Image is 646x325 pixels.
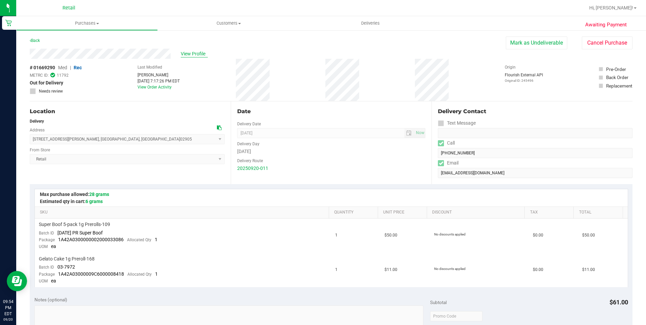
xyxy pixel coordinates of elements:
[434,267,466,271] span: No discounts applied
[58,65,67,70] span: Med
[237,141,259,147] label: Delivery Day
[606,82,632,89] div: Replacement
[57,230,103,235] span: [DATE] PR Super Boof
[57,264,75,270] span: 03-7972
[5,20,12,26] inline-svg: Retail
[138,64,162,70] label: Last Modified
[89,192,109,197] span: 28 grams
[158,16,299,30] a: Customers
[438,158,458,168] label: Email
[30,38,40,43] a: Back
[589,5,633,10] span: Hi, [PERSON_NAME]!
[39,231,54,235] span: Batch ID
[582,232,595,239] span: $50.00
[30,127,45,133] label: Address
[50,72,55,78] span: In Sync
[155,271,158,277] span: 1
[16,16,158,30] a: Purchases
[17,20,157,26] span: Purchases
[40,210,326,215] a: SKU
[438,128,632,138] input: Format: (999) 999-9999
[30,79,63,86] span: Out for Delivery
[335,267,338,273] span: 1
[383,210,424,215] a: Unit Price
[432,210,522,215] a: Discount
[237,166,268,171] a: 20250920-011
[505,64,516,70] label: Origin
[39,237,55,242] span: Package
[434,232,466,236] span: No discounts applied
[30,107,225,116] div: Location
[39,272,55,277] span: Package
[39,244,48,249] span: UOM
[138,78,180,84] div: [DATE] 7:17:26 PM EDT
[39,265,54,270] span: Batch ID
[30,147,50,153] label: From Store
[138,85,172,90] a: View Order Activity
[40,199,103,204] span: Estimated qty in cart:
[3,299,13,317] p: 09:54 PM EDT
[237,148,426,155] div: [DATE]
[39,279,48,283] span: UOM
[585,21,627,29] span: Awaiting Payment
[70,65,71,70] span: |
[58,237,124,242] span: 1A42A0300000002000033086
[58,271,124,277] span: 1A42A03000009C6000008418
[158,20,299,26] span: Customers
[505,78,543,83] p: Original ID: 245496
[579,210,620,215] a: Total
[74,65,82,70] span: Rec
[40,192,109,197] span: Max purchase allowed:
[30,72,49,78] span: METRC ID:
[430,300,447,305] span: Subtotal
[533,232,543,239] span: $0.00
[7,271,27,291] iframe: Resource center
[127,237,151,242] span: Allocated Qty
[63,5,75,11] span: Retail
[606,66,626,73] div: Pre-Order
[39,256,95,262] span: Gelato Cake 1g Preroll-168
[127,272,152,277] span: Allocated Qty
[51,244,56,249] span: ea
[606,74,628,81] div: Back Order
[352,20,389,26] span: Deliveries
[39,88,63,94] span: Needs review
[85,199,103,204] span: 6 grams
[384,232,397,239] span: $50.00
[237,158,263,164] label: Delivery Route
[57,72,69,78] span: 11792
[533,267,543,273] span: $0.00
[39,221,110,228] span: Super Boof 5-pack 1g Prerolls-109
[30,119,44,124] strong: Delivery
[138,72,180,78] div: [PERSON_NAME]
[438,138,455,148] label: Call
[51,278,56,283] span: ea
[438,118,476,128] label: Text Message
[335,232,338,239] span: 1
[430,311,482,321] input: Promo Code
[610,299,628,306] span: $61.00
[334,210,375,215] a: Quantity
[582,267,595,273] span: $11.00
[438,107,632,116] div: Delivery Contact
[530,210,571,215] a: Tax
[506,36,567,49] button: Mark as Undeliverable
[30,64,55,71] span: # 01669290
[181,50,208,57] span: View Profile
[217,124,222,131] div: Copy address to clipboard
[155,237,157,242] span: 1
[300,16,441,30] a: Deliveries
[384,267,397,273] span: $11.00
[582,36,632,49] button: Cancel Purchase
[438,148,632,158] input: Format: (999) 999-9999
[3,317,13,322] p: 09/20
[237,121,261,127] label: Delivery Date
[237,107,426,116] div: Date
[505,72,543,83] div: Flourish External API
[34,297,67,302] span: Notes (optional)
